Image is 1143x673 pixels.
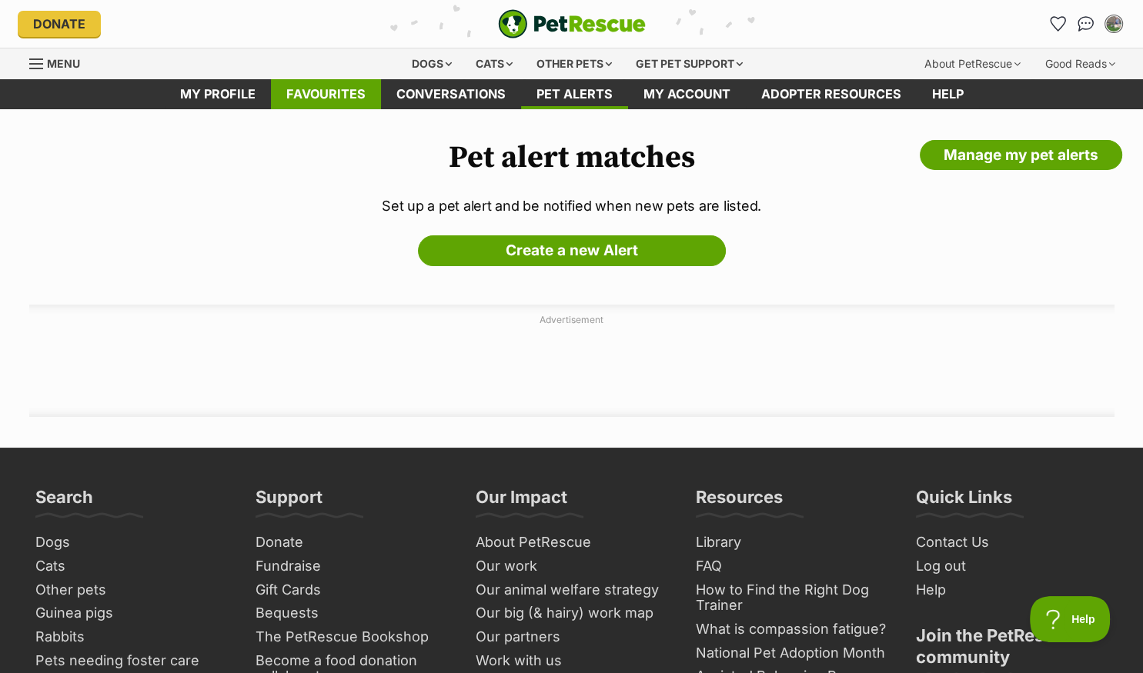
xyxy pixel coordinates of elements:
[401,48,463,79] div: Dogs
[29,531,234,555] a: Dogs
[690,618,894,641] a: What is compassion fatigue?
[470,555,674,578] a: Our work
[476,486,567,517] h3: Our Impact
[920,140,1122,171] a: Manage my pet alerts
[249,578,454,602] a: Gift Cards
[526,48,623,79] div: Other pets
[1074,12,1098,36] a: Conversations
[35,486,93,517] h3: Search
[910,555,1115,578] a: Log out
[1106,16,1121,32] img: Merelyn Matheson profile pic
[249,625,454,649] a: The PetRescue Bookshop
[249,555,454,578] a: Fundraise
[29,140,1115,175] h1: Pet alert matches
[690,555,894,578] a: FAQ
[690,641,894,665] a: National Pet Adoption Month
[29,649,234,673] a: Pets needing foster care
[1078,16,1094,32] img: chat-41dd97257d64d25036548639549fe6c8038ab92f7586957e7f3b1b290dea8141.svg
[1034,48,1126,79] div: Good Reads
[914,48,1031,79] div: About PetRescue
[470,531,674,555] a: About PetRescue
[29,601,234,625] a: Guinea pigs
[1030,596,1112,642] iframe: Help Scout Beacon - Open
[910,578,1115,602] a: Help
[521,79,628,109] a: Pet alerts
[625,48,754,79] div: Get pet support
[29,578,234,602] a: Other pets
[746,79,917,109] a: Adopter resources
[470,601,674,625] a: Our big (& hairy) work map
[47,57,80,70] span: Menu
[29,555,234,578] a: Cats
[1046,12,1126,36] ul: Account quick links
[690,531,894,555] a: Library
[910,531,1115,555] a: Contact Us
[29,625,234,649] a: Rabbits
[165,79,271,109] a: My profile
[628,79,746,109] a: My account
[690,578,894,618] a: How to Find the Right Dog Trainer
[29,195,1115,216] p: Set up a pet alert and be notified when new pets are listed.
[29,48,91,76] a: Menu
[916,486,1012,517] h3: Quick Links
[1101,12,1126,36] button: My account
[29,305,1115,417] div: Advertisement
[470,649,674,673] a: Work with us
[249,531,454,555] a: Donate
[465,48,523,79] div: Cats
[498,9,646,38] img: logo-e224e6f780fb5917bec1dbf3a21bbac754714ae5b6737aabdf751b685950b380.svg
[470,578,674,602] a: Our animal welfare strategy
[256,486,323,517] h3: Support
[470,625,674,649] a: Our partners
[249,601,454,625] a: Bequests
[381,79,521,109] a: conversations
[1046,12,1071,36] a: Favourites
[498,9,646,38] a: PetRescue
[696,486,783,517] h3: Resources
[917,79,979,109] a: Help
[418,235,726,266] a: Create a new Alert
[18,11,101,37] a: Donate
[271,79,381,109] a: Favourites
